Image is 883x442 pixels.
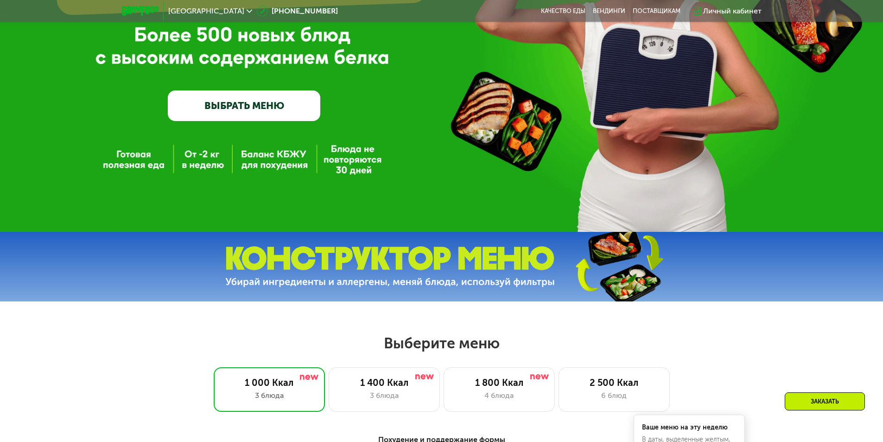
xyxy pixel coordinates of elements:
[223,377,315,388] div: 1 000 Ккал
[338,377,430,388] div: 1 400 Ккал
[541,7,585,15] a: Качество еды
[453,377,545,388] div: 1 800 Ккал
[593,7,625,15] a: Вендинги
[223,390,315,401] div: 3 блюда
[338,390,430,401] div: 3 блюда
[568,377,660,388] div: 2 500 Ккал
[453,390,545,401] div: 4 блюда
[642,424,737,431] div: Ваше меню на эту неделю
[257,6,338,17] a: [PHONE_NUMBER]
[568,390,660,401] div: 6 блюд
[785,392,865,410] div: Заказать
[633,7,680,15] div: поставщикам
[168,90,320,121] a: ВЫБРАТЬ МЕНЮ
[703,6,762,17] div: Личный кабинет
[168,7,244,15] span: [GEOGRAPHIC_DATA]
[30,334,853,352] h2: Выберите меню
